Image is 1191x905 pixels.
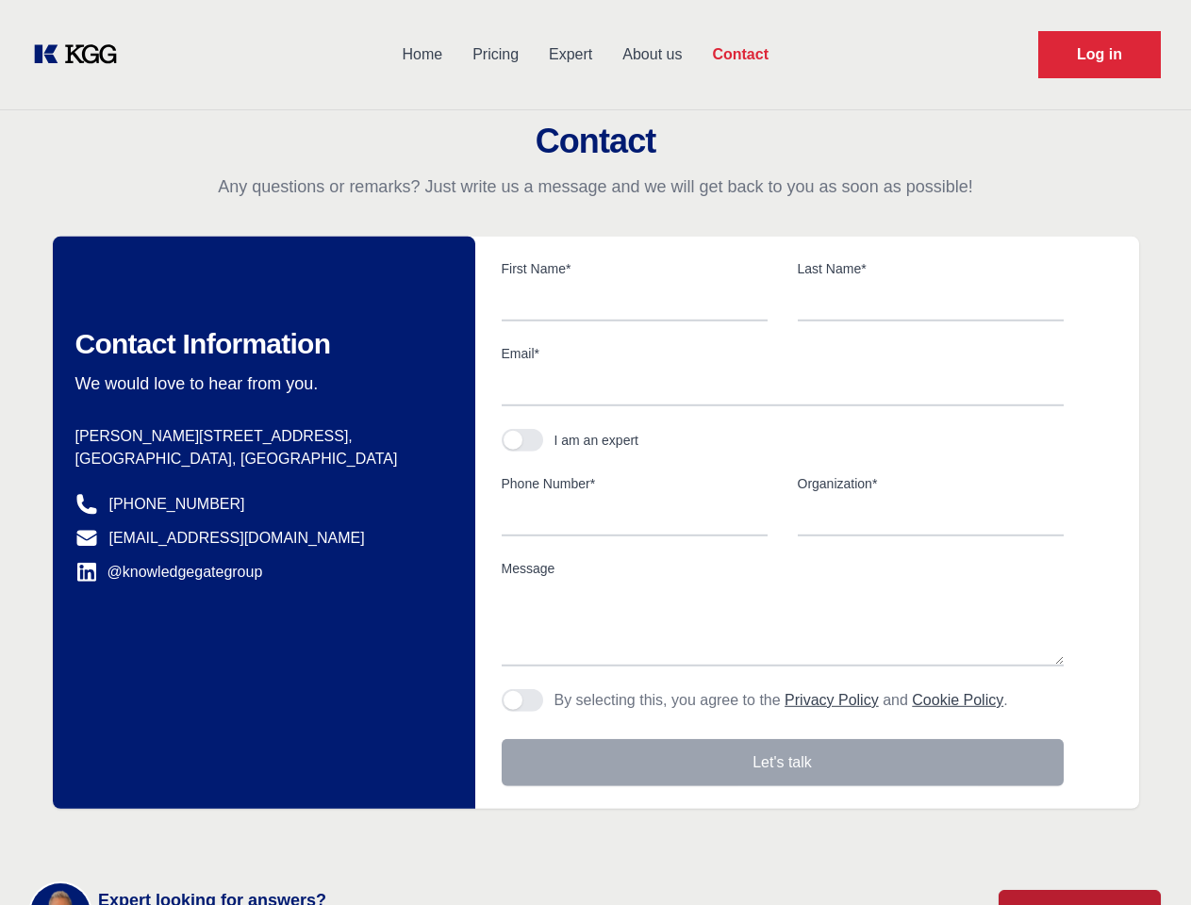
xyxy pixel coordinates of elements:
label: Message [502,559,1064,578]
p: By selecting this, you agree to the and . [554,689,1008,712]
a: Contact [697,30,784,79]
h2: Contact Information [75,327,445,361]
a: Privacy Policy [785,692,879,708]
p: [GEOGRAPHIC_DATA], [GEOGRAPHIC_DATA] [75,448,445,470]
a: KOL Knowledge Platform: Talk to Key External Experts (KEE) [30,40,132,70]
label: Organization* [798,474,1064,493]
button: Let's talk [502,739,1064,786]
a: Cookie Policy [912,692,1003,708]
p: We would love to hear from you. [75,372,445,395]
h2: Contact [23,123,1168,160]
a: [EMAIL_ADDRESS][DOMAIN_NAME] [109,527,365,550]
label: First Name* [502,259,768,278]
p: Any questions or remarks? Just write us a message and we will get back to you as soon as possible! [23,175,1168,198]
p: [PERSON_NAME][STREET_ADDRESS], [75,425,445,448]
a: About us [607,30,697,79]
label: Email* [502,344,1064,363]
a: [PHONE_NUMBER] [109,493,245,516]
div: I am an expert [554,431,639,450]
a: Request Demo [1038,31,1161,78]
label: Phone Number* [502,474,768,493]
label: Last Name* [798,259,1064,278]
a: @knowledgegategroup [75,561,263,584]
a: Home [387,30,457,79]
a: Expert [534,30,607,79]
a: Pricing [457,30,534,79]
iframe: Chat Widget [1097,814,1191,905]
div: Cookie settings [21,887,116,897]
